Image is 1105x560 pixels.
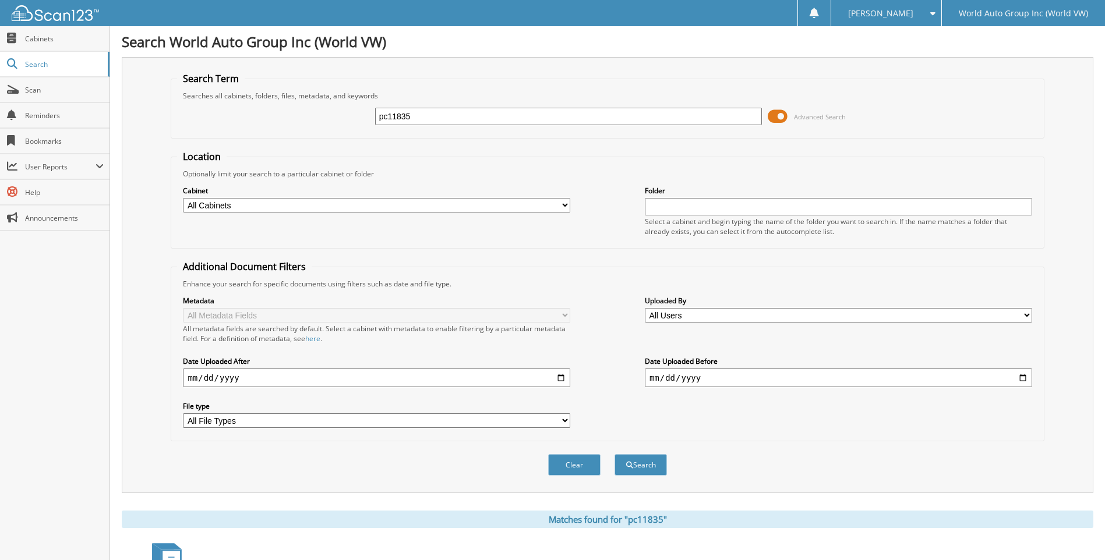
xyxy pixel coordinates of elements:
span: [PERSON_NAME] [848,10,913,17]
input: start [183,368,570,387]
span: Announcements [25,213,104,223]
h1: Search World Auto Group Inc (World VW) [122,32,1093,51]
div: Enhance your search for specific documents using filters such as date and file type. [177,279,1037,289]
span: Cabinets [25,34,104,44]
div: Select a cabinet and begin typing the name of the folder you want to search in. If the name match... [645,217,1032,236]
span: World Auto Group Inc (World VW) [959,10,1088,17]
label: File type [183,401,570,411]
span: Help [25,187,104,197]
label: Metadata [183,296,570,306]
label: Folder [645,186,1032,196]
label: Uploaded By [645,296,1032,306]
button: Clear [548,454,601,476]
label: Date Uploaded Before [645,356,1032,366]
span: Bookmarks [25,136,104,146]
legend: Additional Document Filters [177,260,312,273]
label: Cabinet [183,186,570,196]
div: Matches found for "pc11835" [122,511,1093,528]
span: Advanced Search [794,112,846,121]
span: Reminders [25,111,104,120]
button: Search [615,454,667,476]
div: All metadata fields are searched by default. Select a cabinet with metadata to enable filtering b... [183,324,570,343]
legend: Location [177,150,227,163]
span: Search [25,59,102,69]
div: Searches all cabinets, folders, files, metadata, and keywords [177,91,1037,101]
label: Date Uploaded After [183,356,570,366]
legend: Search Term [177,72,245,85]
input: end [645,368,1032,387]
img: scan123-logo-white.svg [12,5,99,21]
a: here [305,334,320,343]
span: Scan [25,85,104,95]
span: User Reports [25,162,96,172]
div: Optionally limit your search to a particular cabinet or folder [177,169,1037,179]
